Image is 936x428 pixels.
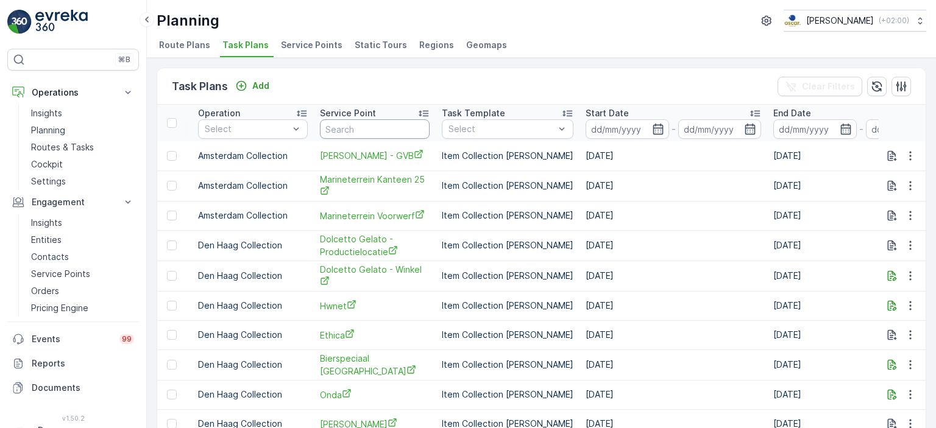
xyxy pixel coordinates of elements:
span: Route Plans [159,39,210,51]
button: Operations [7,80,139,105]
td: [DATE] [580,261,767,291]
p: Den Haag Collection [198,239,308,251]
button: Clear Filters [778,77,862,96]
p: Den Haag Collection [198,270,308,282]
p: Add [252,80,269,92]
input: dd/mm/yyyy [773,119,857,139]
div: Toggle Row Selected [167,181,177,191]
a: Planning [26,122,139,139]
td: [DATE] [580,230,767,261]
a: Events99 [7,327,139,351]
p: Cockpit [31,158,63,170]
a: Service Points [26,265,139,282]
a: Dolcetto Gelato - Winkel [320,264,430,289]
a: Pricing Engine [26,300,139,317]
td: [DATE] [580,291,767,320]
p: Service Points [31,268,90,280]
p: Den Haag Collection [198,329,308,341]
a: Reports [7,351,139,376]
a: MAAS - GVB [320,149,430,162]
p: - [672,122,676,136]
span: Service Points [281,39,342,51]
p: End Date [773,107,811,119]
p: Item Collection [PERSON_NAME] [442,150,573,162]
p: Orders [31,285,59,297]
div: Toggle Row Selected [167,240,177,250]
p: Insights [31,107,62,119]
a: Insights [26,214,139,231]
td: [DATE] [580,170,767,201]
a: Documents [7,376,139,400]
p: Item Collection [PERSON_NAME] [442,209,573,222]
img: logo [7,10,32,34]
a: Marineterrein Kanteen 25 [320,174,430,198]
a: Cockpit [26,156,139,173]
p: Start Date [586,107,629,119]
p: Service Point [320,107,376,119]
a: Ethica [320,329,430,342]
div: Toggle Row Selected [167,301,177,310]
p: Item Collection [PERSON_NAME] [442,329,573,341]
p: Entities [31,234,62,246]
p: Amsterdam Collection [198,150,308,162]
td: [DATE] [580,380,767,409]
p: Insights [31,217,62,229]
p: Operation [198,107,240,119]
a: Settings [26,173,139,190]
p: Documents [32,382,134,394]
p: Task Template [442,107,505,119]
p: Task Plans [172,78,228,95]
p: Item Collection [PERSON_NAME] [442,388,573,401]
a: Dolcetto Gelato - Productielocatie [320,233,430,258]
span: v 1.50.2 [7,415,139,422]
p: Settings [31,175,66,188]
input: Search [320,119,430,139]
div: Toggle Row Selected [167,330,177,340]
p: Operations [32,86,115,99]
div: Toggle Row Selected [167,211,177,220]
p: Reports [32,357,134,370]
a: Contacts [26,248,139,265]
button: Engagement [7,190,139,214]
div: Toggle Row Selected [167,390,177,399]
a: Entities [26,231,139,248]
p: Contacts [31,251,69,263]
a: Onda [320,388,430,401]
a: Insights [26,105,139,122]
td: [DATE] [580,320,767,349]
a: Marineterrein Voorwerf [320,209,430,222]
a: Hwnet [320,300,430,312]
div: Toggle Row Selected [167,271,177,281]
p: Den Haag Collection [198,388,308,401]
p: Select [205,123,289,135]
td: [DATE] [580,201,767,230]
img: logo_light-DOdMpM7g.png [35,10,88,34]
p: Amsterdam Collection [198,180,308,192]
p: Den Haag Collection [198,300,308,312]
p: Pricing Engine [31,302,88,314]
p: Item Collection [PERSON_NAME] [442,180,573,192]
div: Toggle Row Selected [167,151,177,161]
span: Geomaps [466,39,507,51]
input: dd/mm/yyyy [678,119,762,139]
p: Item Collection [PERSON_NAME] [442,270,573,282]
span: Regions [419,39,454,51]
p: Item Collection [PERSON_NAME] [442,239,573,251]
p: Item Collection [PERSON_NAME] [442,300,573,312]
p: - [859,122,863,136]
td: [DATE] [580,349,767,380]
input: dd/mm/yyyy [586,119,669,139]
span: Static Tours [355,39,407,51]
p: ( +02:00 ) [879,16,909,26]
p: Den Haag Collection [198,359,308,371]
td: [DATE] [580,141,767,170]
p: Select [448,123,555,135]
p: Clear Filters [802,80,855,93]
p: Planning [31,124,65,136]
